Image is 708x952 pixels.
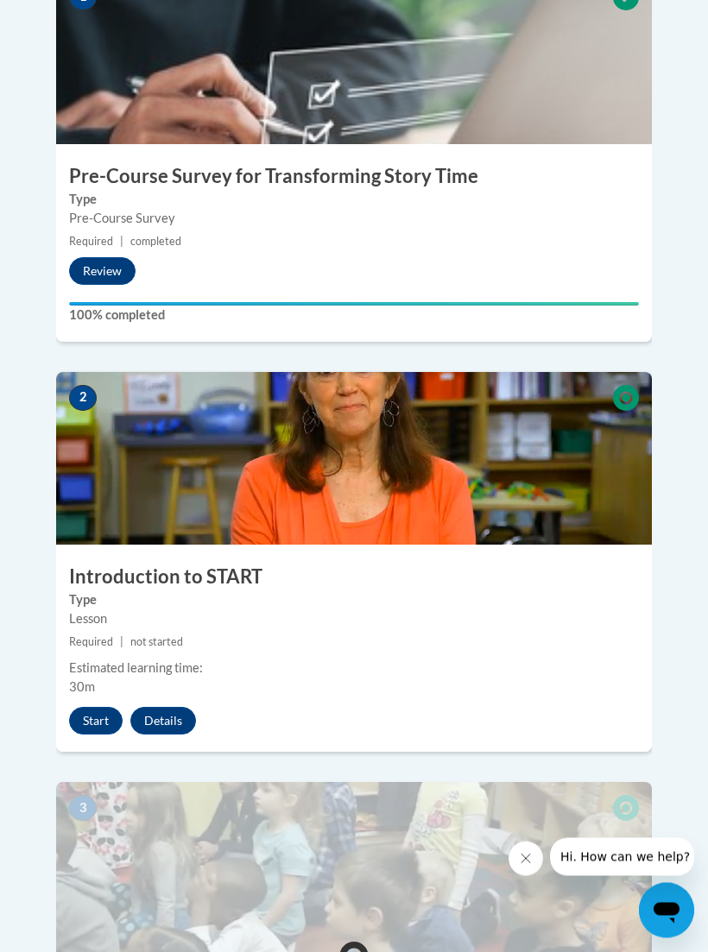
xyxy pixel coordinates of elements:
label: 100% completed [69,306,639,325]
span: not started [130,636,183,649]
button: Start [69,708,123,735]
iframe: Message from company [550,838,694,876]
h3: Introduction to START [56,564,652,591]
span: Required [69,236,113,249]
span: 2 [69,386,97,412]
span: 3 [69,796,97,822]
label: Type [69,191,639,210]
label: Type [69,591,639,610]
span: Required [69,636,113,649]
span: 30m [69,680,95,695]
iframe: Close message [509,842,543,876]
img: Course Image [56,373,652,545]
span: completed [130,236,181,249]
h3: Pre-Course Survey for Transforming Story Time [56,164,652,191]
div: Pre-Course Survey [69,210,639,229]
span: | [120,636,123,649]
div: Estimated learning time: [69,659,639,678]
div: Lesson [69,610,639,629]
div: Your progress [69,303,639,306]
iframe: Button to launch messaging window [639,883,694,938]
span: | [120,236,123,249]
button: Review [69,258,136,286]
button: Details [130,708,196,735]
